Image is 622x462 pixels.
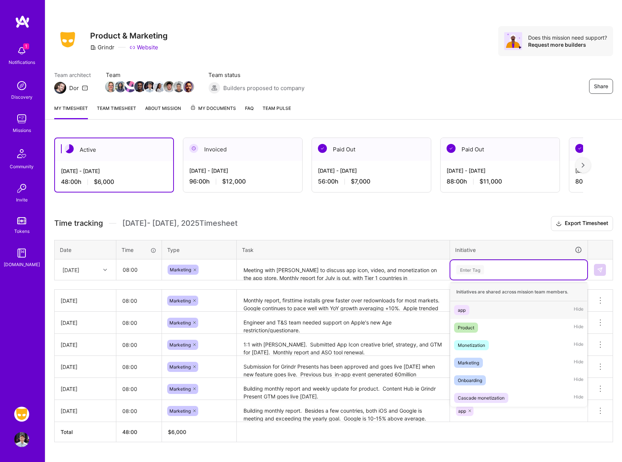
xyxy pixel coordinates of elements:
div: Notifications [9,58,35,66]
img: Team Member Avatar [125,81,136,92]
div: [DATE] [61,341,110,349]
span: Time tracking [54,219,103,228]
div: 88:00 h [447,178,554,185]
img: Team Member Avatar [105,81,116,92]
span: $ 6,000 [168,429,186,435]
div: Missions [13,126,31,134]
a: Team Member Avatar [106,80,116,93]
img: Team Architect [54,82,66,94]
img: guide book [14,246,29,261]
input: HH:MM [116,357,162,377]
a: Team Member Avatar [154,80,164,93]
input: HH:MM [116,335,162,355]
img: Submit [597,267,603,273]
th: Date [55,240,116,259]
textarea: Submission for Grindr Presents has been approved and goes live [DATE] when new feature goes live.... [238,357,449,377]
div: Invite [16,196,28,204]
img: right [582,163,585,168]
span: Hide [574,375,583,385]
div: Initiative [455,246,582,254]
span: Team status [208,71,304,79]
div: Onboarding [458,376,482,384]
div: [DATE] [61,385,110,393]
div: Time [122,246,156,254]
img: Builders proposed to company [208,82,220,94]
div: 48:00 h [61,178,167,186]
span: Share [594,83,608,90]
span: Hide [574,340,583,350]
span: My Documents [190,104,236,113]
div: Grindr [90,43,114,51]
div: Marketing [458,359,479,367]
img: Paid Out [575,144,584,153]
img: Paid Out [318,144,327,153]
img: User Avatar [14,432,29,447]
div: Invoiced [183,138,302,161]
span: app [458,408,466,414]
th: Task [237,240,450,259]
span: Marketing [169,320,191,326]
a: Team Member Avatar [125,80,135,93]
div: Monetization [458,341,485,349]
span: $12,000 [222,178,246,185]
input: HH:MM [117,260,161,280]
div: Paid Out [441,138,560,161]
div: Discovery [11,93,33,101]
a: My Documents [190,104,236,119]
span: Marketing [169,364,191,370]
img: teamwork [14,111,29,126]
img: bell [14,43,29,58]
input: HH:MM [116,401,162,421]
input: HH:MM [116,379,162,399]
a: Team Pulse [263,104,291,119]
th: 48:00 [116,422,162,442]
a: Website [129,43,158,51]
span: $6,000 [94,178,114,186]
div: Community [10,163,34,170]
div: app [458,306,466,314]
a: Team Member Avatar [145,80,154,93]
img: Invite [14,181,29,196]
img: Team Member Avatar [173,81,184,92]
img: discovery [14,78,29,93]
textarea: Monthly report, firsttime installs grew faster over redownloads for most markets. Google continue... [238,290,449,311]
a: Team timesheet [97,104,136,119]
th: Type [162,240,237,259]
span: Marketing [169,386,191,392]
span: Marketing [169,342,191,348]
span: Hide [574,323,583,333]
a: About Mission [145,104,181,119]
div: [DOMAIN_NAME] [4,261,40,268]
a: Team Member Avatar [184,80,193,93]
div: Request more builders [528,41,607,48]
div: [DATE] [62,266,79,274]
img: Team Member Avatar [163,81,175,92]
a: Team Member Avatar [174,80,184,93]
span: Marketing [169,298,191,304]
a: User Avatar [12,432,31,447]
span: 1 [23,43,29,49]
a: Team Member Avatar [135,80,145,93]
h3: Product & Marketing [90,31,168,40]
img: tokens [17,217,26,224]
img: Active [65,144,74,153]
img: Team Member Avatar [183,81,194,92]
div: [DATE] [61,407,110,415]
div: [DATE] [61,319,110,327]
i: icon Mail [82,85,88,91]
span: Team architect [54,71,91,79]
div: [DATE] [61,297,110,305]
img: Team Member Avatar [144,81,155,92]
span: Marketing [169,408,191,414]
span: $11,000 [479,178,502,185]
i: icon CompanyGray [90,44,96,50]
div: [DATE] - [DATE] [189,167,296,175]
img: logo [15,15,30,28]
span: Hide [574,305,583,315]
span: Hide [574,393,583,403]
div: Paid Out [312,138,431,161]
img: Grindr: Product & Marketing [14,407,29,422]
textarea: Building monthly report and weekly update for product. Content Hub ie Grindr Present GTM goes liv... [238,379,449,399]
span: Team [106,71,193,79]
img: Team Member Avatar [115,81,126,92]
